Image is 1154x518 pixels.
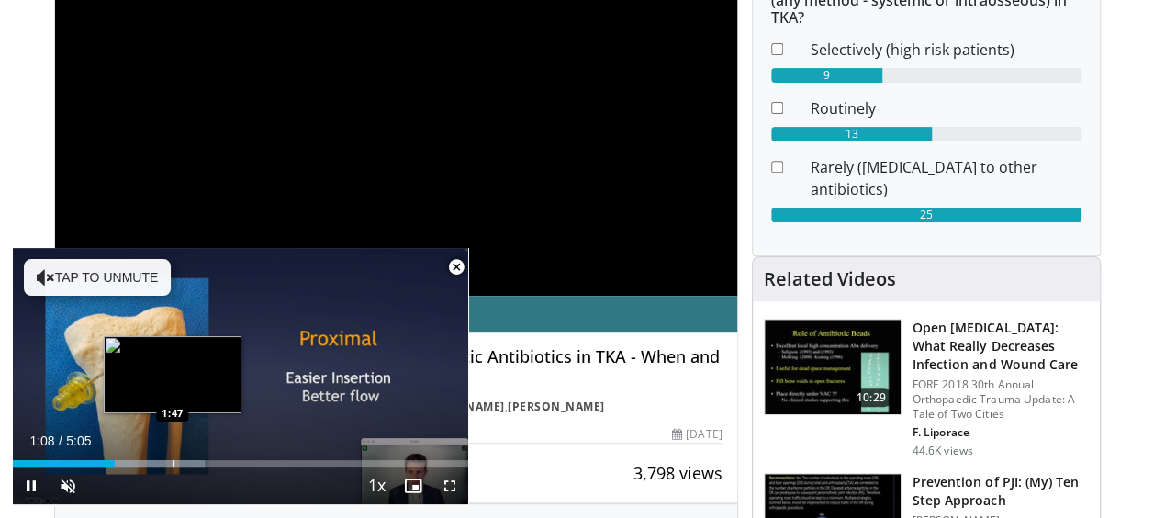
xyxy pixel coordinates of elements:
[29,434,54,448] span: 1:08
[849,388,893,407] span: 10:29
[765,320,901,415] img: ded7be61-cdd8-40fc-98a3-de551fea390e.150x105_q85_crop-smart_upscale.jpg
[438,248,475,287] button: Close
[395,467,431,504] button: Enable picture-in-picture mode
[764,319,1089,458] a: 10:29 Open [MEDICAL_DATA]: What Really Decreases Infection and Wound Care FORE 2018 30th Annual O...
[913,425,1089,440] p: F. Liporace
[13,460,468,467] div: Progress Bar
[797,156,1095,200] dd: Rarely ([MEDICAL_DATA] to other antibiotics)
[771,68,883,83] div: 9
[771,208,1081,222] div: 25
[764,268,896,290] h4: Related Videos
[13,467,50,504] button: Pause
[431,467,468,504] button: Fullscreen
[913,319,1089,374] h3: Open [MEDICAL_DATA]: What Really Decreases Infection and Wound Care
[633,462,723,484] span: 3,798 views
[672,426,722,443] div: [DATE]
[59,434,62,448] span: /
[104,336,241,413] img: image.jpeg
[797,39,1095,61] dd: Selectively (high risk patients)
[358,467,395,504] button: Playback Rate
[771,127,933,141] div: 13
[913,473,1089,510] h3: Prevention of PJI: (My) Ten Step Approach
[797,97,1095,119] dd: Routinely
[50,467,86,504] button: Unmute
[913,377,1089,422] p: FORE 2018 30th Annual Orthopaedic Trauma Update: A Tale of Two Cities
[13,248,468,505] video-js: Video Player
[913,444,973,458] p: 44.6K views
[508,399,605,414] a: [PERSON_NAME]
[66,434,91,448] span: 5:05
[24,259,171,296] button: Tap to unmute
